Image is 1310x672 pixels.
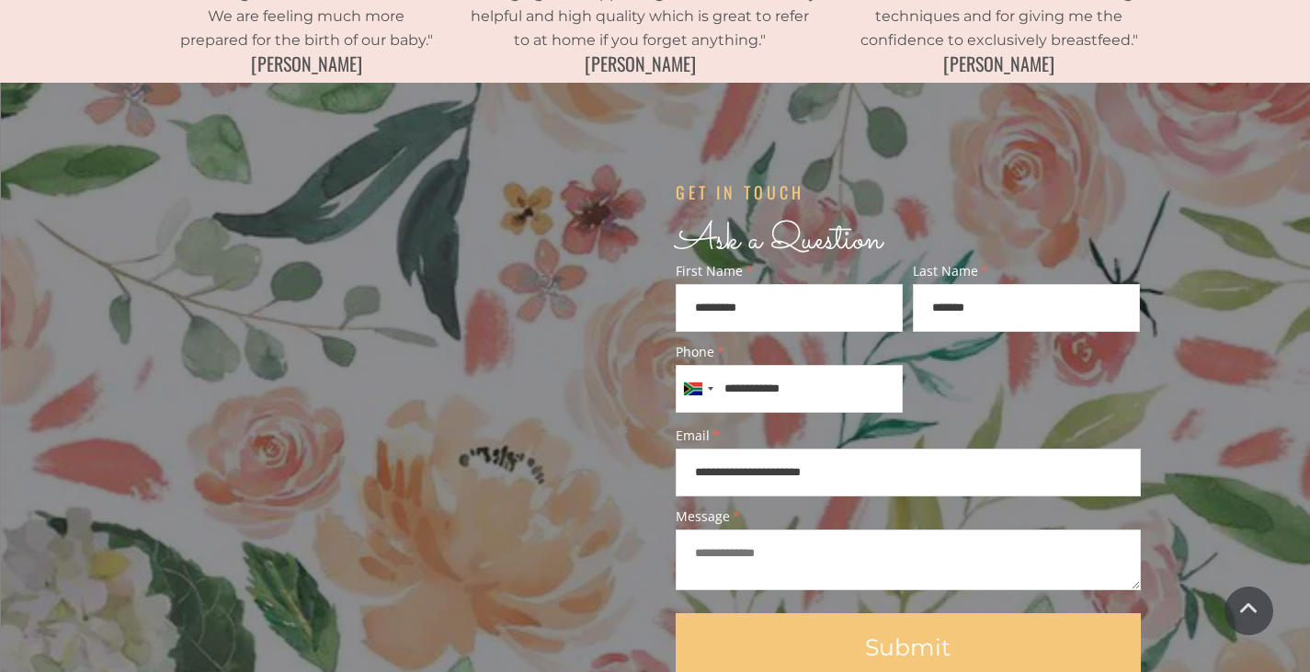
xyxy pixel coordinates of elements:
a: Scroll To Top [1225,587,1273,635]
input: Email [676,449,1141,496]
span: Email [676,429,1141,442]
input: Phone [676,365,904,413]
textarea: Message [676,530,1141,590]
span: [PERSON_NAME] [251,50,362,77]
span: G E T I N T O U C H [676,180,801,204]
span: Ask a Question [676,212,883,268]
span: [PERSON_NAME] [585,50,696,77]
button: Selected country [677,366,719,412]
span: Last Name [913,265,1141,278]
span: Phone [676,346,904,359]
span: Message [676,510,1141,523]
input: First Name [676,284,904,332]
span: [PERSON_NAME] [943,50,1054,77]
span: First Name [676,265,904,278]
input: Last Name [913,284,1141,332]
